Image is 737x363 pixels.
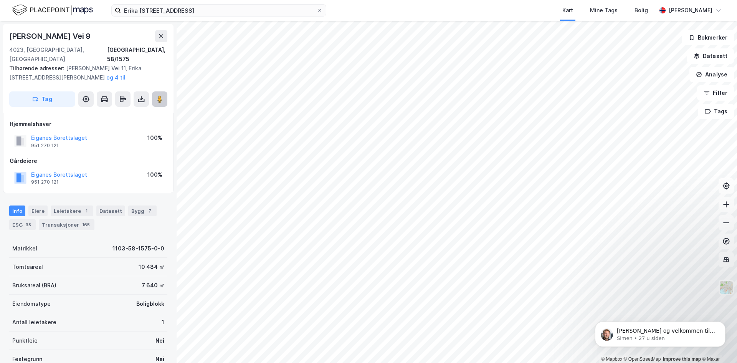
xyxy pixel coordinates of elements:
[9,64,161,82] div: [PERSON_NAME] Vei 11, Erika [STREET_ADDRESS][PERSON_NAME]
[689,67,734,82] button: Analyse
[682,30,734,45] button: Bokmerker
[142,281,164,290] div: 7 640 ㎡
[698,104,734,119] button: Tags
[121,5,317,16] input: Søk på adresse, matrikkel, gårdeiere, leietakere eller personer
[687,48,734,64] button: Datasett
[719,280,734,295] img: Z
[635,6,648,15] div: Bolig
[10,156,167,166] div: Gårdeiere
[12,318,56,327] div: Antall leietakere
[12,281,56,290] div: Bruksareal (BRA)
[155,336,164,345] div: Nei
[139,262,164,272] div: 10 484 ㎡
[590,6,618,15] div: Mine Tags
[12,244,37,253] div: Matrikkel
[112,244,164,253] div: 1103-58-1575-0-0
[96,206,125,216] div: Datasett
[562,6,573,15] div: Kart
[10,119,167,129] div: Hjemmelshaver
[697,85,734,101] button: Filter
[601,356,622,362] a: Mapbox
[9,206,25,216] div: Info
[147,133,162,143] div: 100%
[31,143,59,149] div: 951 270 121
[51,206,93,216] div: Leietakere
[136,299,164,308] div: Boligblokk
[31,179,59,185] div: 951 270 121
[663,356,701,362] a: Improve this map
[9,45,107,64] div: 4023, [GEOGRAPHIC_DATA], [GEOGRAPHIC_DATA]
[24,221,33,229] div: 38
[162,318,164,327] div: 1
[9,65,66,71] span: Tilhørende adresser:
[83,207,90,215] div: 1
[669,6,712,15] div: [PERSON_NAME]
[128,206,157,216] div: Bygg
[107,45,167,64] div: [GEOGRAPHIC_DATA], 58/1575
[12,336,38,345] div: Punktleie
[9,30,92,42] div: [PERSON_NAME] Vei 9
[583,305,737,359] iframe: Intercom notifications melding
[147,170,162,179] div: 100%
[624,356,661,362] a: OpenStreetMap
[146,207,154,215] div: 7
[28,206,48,216] div: Eiere
[12,262,43,272] div: Tomteareal
[12,299,51,308] div: Eiendomstype
[9,91,75,107] button: Tag
[81,221,91,229] div: 165
[12,3,93,17] img: logo.f888ab2527a4732fd821a326f86c7f29.svg
[39,219,94,230] div: Transaksjoner
[9,219,36,230] div: ESG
